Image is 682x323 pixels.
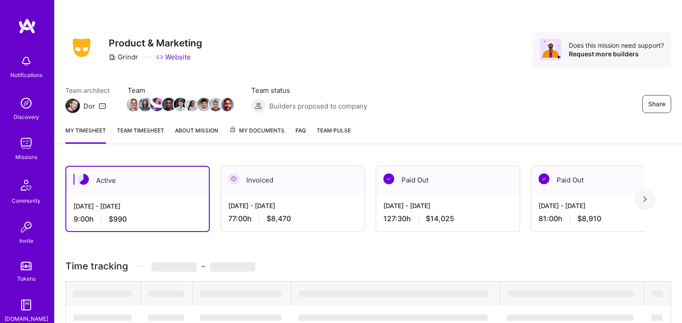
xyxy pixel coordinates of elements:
a: About Mission [175,126,218,144]
a: Team Member Avatar [175,97,186,112]
div: Paid Out [531,166,675,194]
span: $8,470 [267,214,291,223]
div: Active [66,167,209,194]
img: Team Member Avatar [150,98,164,111]
div: [DATE] - [DATE] [383,201,512,210]
a: Team Member Avatar [163,97,175,112]
img: guide book [17,296,35,314]
div: 127:30 h [383,214,512,223]
div: Missions [15,152,37,162]
img: Community [15,174,37,196]
div: Paid Out [376,166,520,194]
a: Team Member Avatar [151,97,163,112]
span: ‌ [651,314,663,321]
button: Share [642,95,671,113]
div: Grindr [109,52,138,62]
img: Avatar [540,39,562,60]
img: tokens [21,262,32,270]
span: - [152,260,255,272]
div: Notifications [10,70,42,80]
span: ‌ [148,314,184,321]
a: Website [156,52,191,62]
img: Builders proposed to company [251,99,266,113]
img: Team Member Avatar [221,98,234,111]
span: ‌ [210,262,255,272]
span: ‌ [652,291,663,297]
a: FAQ [295,126,306,144]
div: Tokens [17,274,36,283]
div: [DATE] - [DATE] [228,201,357,210]
img: Paid Out [383,173,394,184]
img: Team Member Avatar [197,98,211,111]
img: discovery [17,94,35,112]
a: Team Member Avatar [128,97,139,112]
img: teamwork [17,134,35,152]
h3: Product & Marketing [109,37,202,49]
img: Paid Out [539,173,549,184]
span: ‌ [152,262,197,272]
div: 81:00 h [539,214,668,223]
span: Share [648,100,665,109]
div: Discovery [14,112,39,122]
div: Request more builders [569,50,664,58]
span: ‌ [507,314,633,321]
span: ‌ [200,291,281,297]
span: Team status [251,86,367,95]
img: bell [17,52,35,70]
span: ‌ [200,314,281,321]
img: Team Member Avatar [162,98,175,111]
div: 9:00 h [74,214,202,224]
h3: Time tracking [65,260,671,272]
i: icon Mail [99,102,106,109]
i: icon CompanyGray [109,54,116,61]
span: Builders proposed to company [269,101,367,111]
img: Invoiced [228,173,239,184]
span: Team [128,86,233,95]
div: 77:00 h [228,214,357,223]
img: Invite [17,218,35,236]
img: Company Logo [65,36,98,60]
img: right [643,196,647,202]
span: Team architect [65,86,110,95]
div: [DATE] - [DATE] [74,201,202,211]
span: ‌ [298,314,488,321]
a: My timesheet [65,126,106,144]
a: Team Pulse [317,126,351,144]
img: Team Member Avatar [174,98,187,111]
img: logo [18,18,36,34]
img: Active [78,174,89,185]
div: [DATE] - [DATE] [539,201,668,210]
img: Team Member Avatar [138,98,152,111]
div: Invite [19,236,33,246]
span: ‌ [73,314,132,321]
span: Team Pulse [317,127,351,134]
a: Team timesheet [117,126,164,144]
span: ‌ [148,291,184,297]
span: $8,910 [577,214,601,223]
img: Team Member Avatar [209,98,222,111]
a: Team Member Avatar [221,97,233,112]
span: ‌ [73,291,132,297]
span: My Documents [229,126,285,136]
span: $14,025 [426,214,454,223]
a: Team Member Avatar [186,97,198,112]
div: Does this mission need support? [569,41,664,50]
a: My Documents [229,126,285,144]
span: $990 [109,214,127,224]
div: Invoiced [221,166,364,194]
div: Dor [83,101,95,111]
a: Team Member Avatar [198,97,210,112]
img: Team Member Avatar [127,98,140,111]
span: ‌ [507,291,634,297]
a: Team Member Avatar [210,97,221,112]
span: ‌ [299,291,488,297]
img: Team Architect [65,99,80,113]
img: Team Member Avatar [185,98,199,111]
div: Community [12,196,41,205]
a: Team Member Avatar [139,97,151,112]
